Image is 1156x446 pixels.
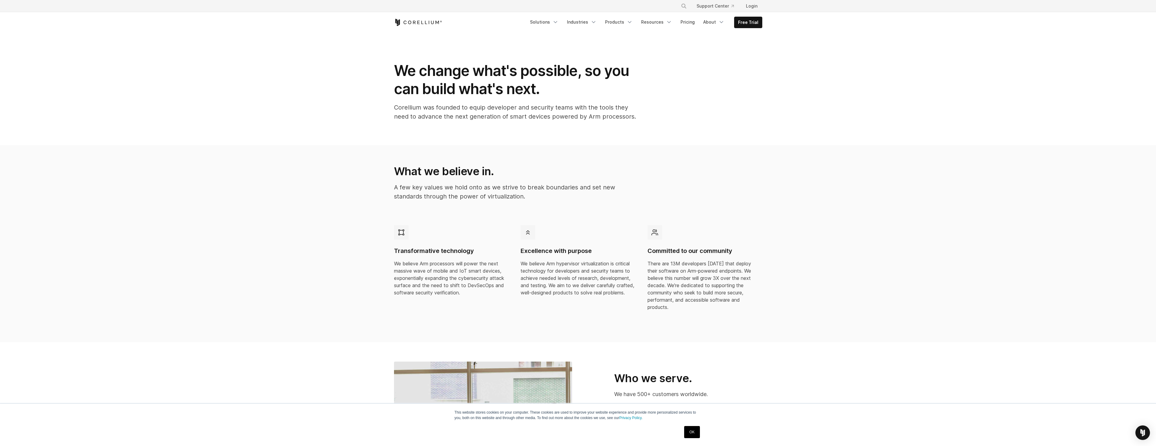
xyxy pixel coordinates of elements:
[563,17,600,28] a: Industries
[526,17,762,28] div: Navigation Menu
[648,247,762,255] h4: Committed to our community
[455,410,702,421] p: This website stores cookies on your computer. These cookies are used to improve your website expe...
[648,260,762,311] p: There are 13M developers [DATE] that deploy their software on Arm-powered endpoints. We believe t...
[741,1,762,11] a: Login
[614,372,762,385] h2: Who we serve.
[526,17,562,28] a: Solutions
[394,183,635,201] p: A few key values we hold onto as we strive to break boundaries and set new standards through the ...
[638,17,676,28] a: Resources
[394,19,442,26] a: Corellium Home
[614,403,762,418] li: 50+ Fortune 1000 enterprises across finance, telecomm, technology, manufacturing, energy, and aut...
[700,17,728,28] a: About
[734,17,762,28] a: Free Trial
[394,62,636,98] h1: We change what's possible, so you can build what's next.
[394,260,509,296] p: We believe Arm processors will power the next massive wave of mobile and IoT smart devices, expon...
[614,390,762,398] p: We have 500+ customers worldwide.
[1135,425,1150,440] div: Open Intercom Messenger
[601,17,636,28] a: Products
[521,247,635,255] h4: Excellence with purpose
[394,165,635,178] h2: What we believe in.
[394,247,509,255] h4: Transformative technology
[684,426,700,438] a: OK
[678,1,689,11] button: Search
[521,260,635,296] p: We believe Arm hypervisor virtualization is critical technology for developers and security teams...
[619,416,643,420] a: Privacy Policy.
[674,1,762,11] div: Navigation Menu
[692,1,739,11] a: Support Center
[677,17,698,28] a: Pricing
[394,103,636,121] p: Corellium was founded to equip developer and security teams with the tools they need to advance t...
